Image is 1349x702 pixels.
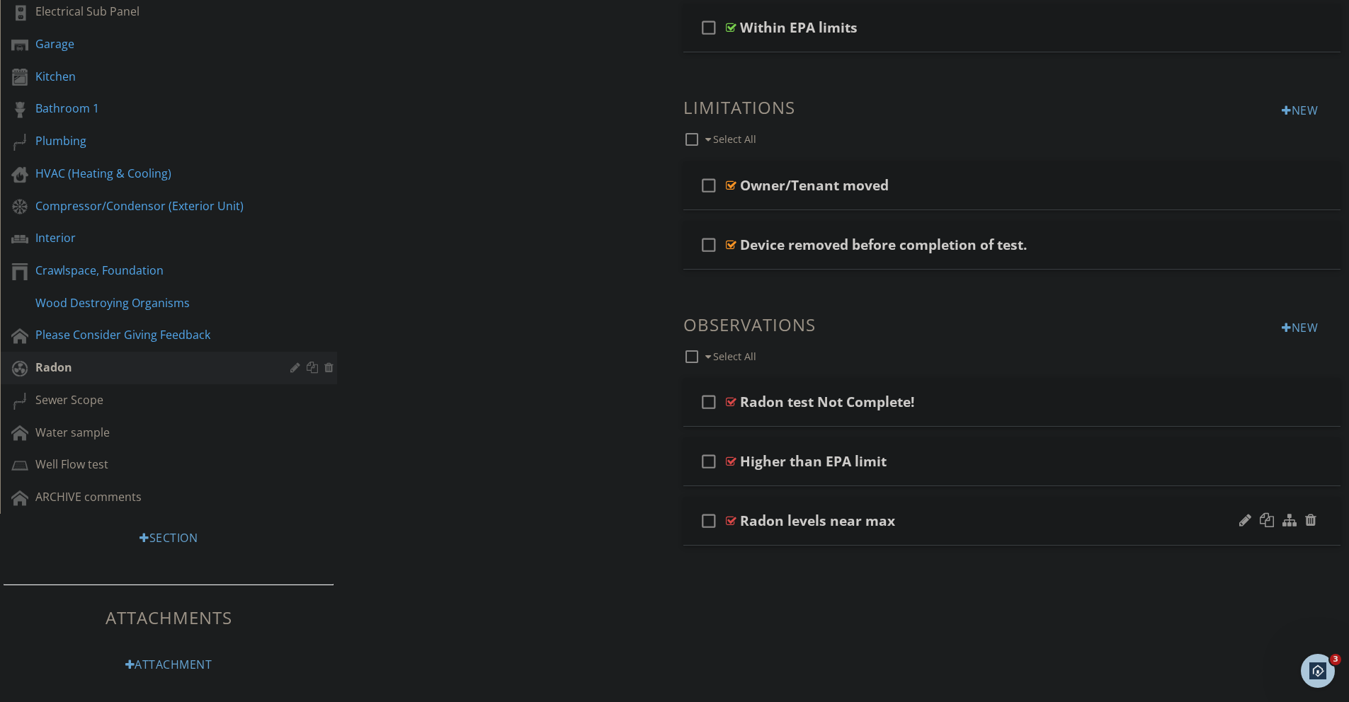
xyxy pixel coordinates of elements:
div: Kitchen [35,68,270,85]
i: check_box_outline_blank [698,228,720,262]
div: HVAC (Heating & Cooling) [35,165,270,182]
div: Garage [35,35,270,52]
div: Radon [35,359,270,376]
i: check_box_outline_blank [698,444,720,478]
div: Bathroom 1 [35,100,270,117]
div: Within EPA limits [740,19,858,36]
div: Device removed before completion of test. [740,236,1027,253]
h3: Observations [683,315,1341,334]
span: Select All [713,132,756,146]
div: Wood Destroying Organisms [35,294,270,311]
h3: Limitations [683,98,1341,117]
div: Radon test Not Complete! [740,393,914,410]
div: Section [117,525,220,551]
div: Plumbing [35,132,270,149]
div: Water sample [35,424,270,441]
span: 3 [1330,654,1341,665]
div: Radon levels near max [740,512,895,529]
i: check_box_outline_blank [698,11,720,45]
div: Well Flow test [35,456,270,473]
div: Sewer Scope [35,391,270,408]
div: Electrical Sub Panel [35,3,270,20]
span: Select All [713,350,756,363]
div: ARCHIVE comments [35,488,270,505]
div: Compressor/Condensor (Exterior Unit) [35,197,270,214]
iframe: Intercom live chat [1301,654,1335,688]
div: Higher than EPA limit [740,453,887,470]
i: check_box_outline_blank [698,504,720,538]
i: check_box_outline_blank [698,385,720,419]
div: New [1259,315,1341,340]
div: Please Consider Giving Feedback [35,326,270,343]
div: Owner/Tenant moved [740,177,889,194]
div: Crawlspace, Foundation [35,262,270,279]
div: Interior [35,229,270,246]
div: New [1259,98,1341,123]
i: check_box_outline_blank [698,168,720,202]
div: Attachment [103,652,235,677]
